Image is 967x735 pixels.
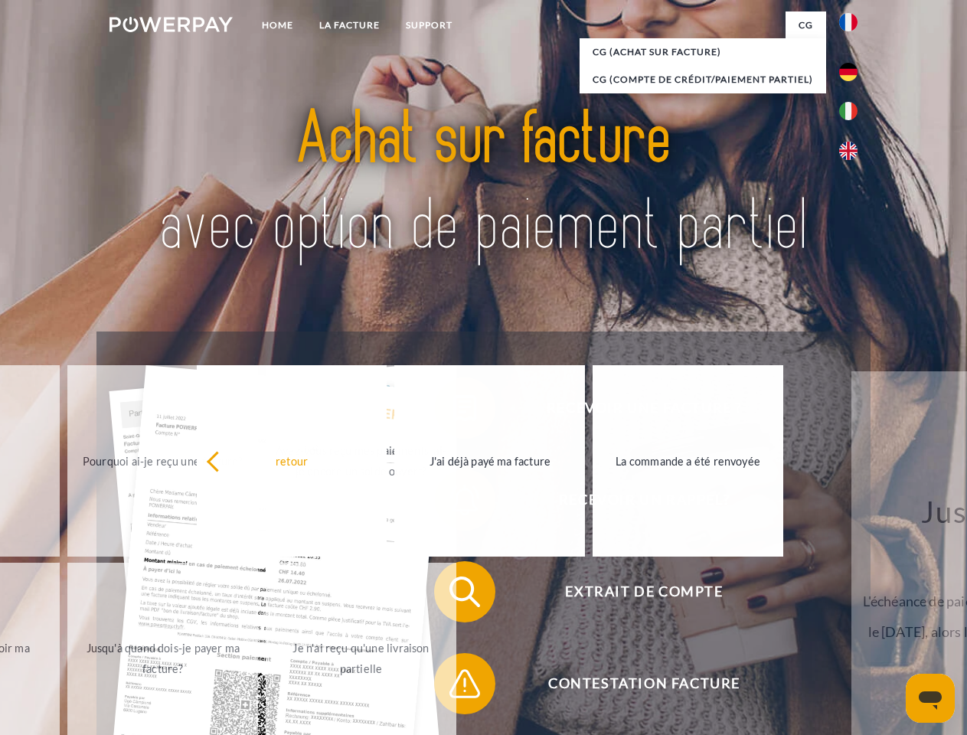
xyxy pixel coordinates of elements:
[456,561,831,622] span: Extrait de compte
[839,63,858,81] img: de
[839,142,858,160] img: en
[275,638,447,679] div: Je n'ai reçu qu'une livraison partielle
[393,11,466,39] a: Support
[839,102,858,120] img: it
[146,73,821,293] img: title-powerpay_fr.svg
[77,638,249,679] div: Jusqu'à quand dois-je payer ma facture?
[602,450,774,471] div: La commande a été renvoyée
[456,653,831,714] span: Contestation Facture
[249,11,306,39] a: Home
[580,38,826,66] a: CG (achat sur facture)
[306,11,393,39] a: LA FACTURE
[109,17,233,32] img: logo-powerpay-white.svg
[580,66,826,93] a: CG (Compte de crédit/paiement partiel)
[434,653,832,714] button: Contestation Facture
[206,450,378,471] div: retour
[839,13,858,31] img: fr
[434,561,832,622] button: Extrait de compte
[77,450,249,471] div: Pourquoi ai-je reçu une facture?
[403,450,576,471] div: J'ai déjà payé ma facture
[906,674,955,723] iframe: Bouton de lancement de la fenêtre de messagerie
[786,11,826,39] a: CG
